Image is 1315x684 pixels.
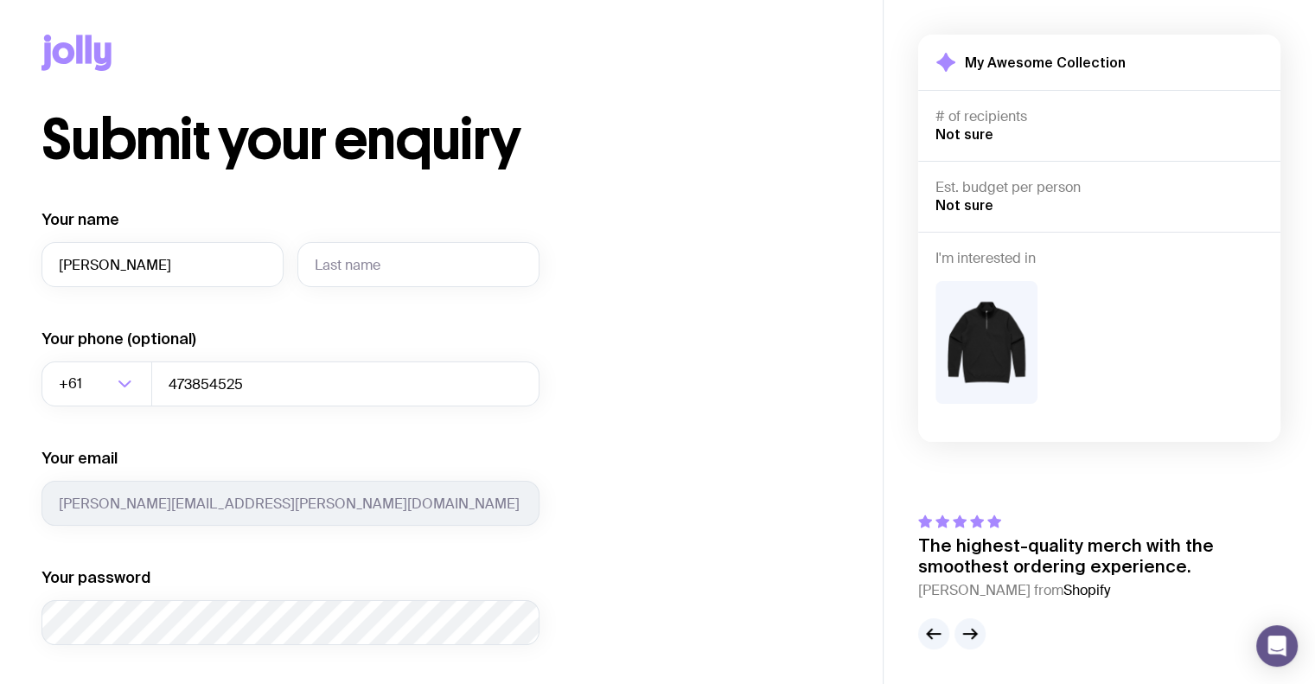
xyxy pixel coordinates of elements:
h4: # of recipients [935,108,1263,125]
h2: My Awesome Collection [965,54,1126,71]
label: Your name [41,209,119,230]
input: Last name [297,242,539,287]
input: you@email.com [41,481,539,526]
h4: I'm interested in [935,250,1263,267]
label: Your email [41,448,118,469]
h4: Est. budget per person [935,179,1263,196]
div: Search for option [41,361,152,406]
label: Your password [41,567,150,588]
input: Search for option [86,361,112,406]
span: +61 [59,361,86,406]
span: Not sure [935,197,993,213]
div: Open Intercom Messenger [1256,625,1298,667]
span: Shopify [1063,581,1110,599]
span: Not sure [935,126,993,142]
p: The highest-quality merch with the smoothest ordering experience. [918,535,1280,577]
cite: [PERSON_NAME] from [918,580,1280,601]
label: Your phone (optional) [41,329,196,349]
input: First name [41,242,284,287]
input: 0400123456 [151,361,539,406]
h1: Submit your enquiry [41,112,622,168]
